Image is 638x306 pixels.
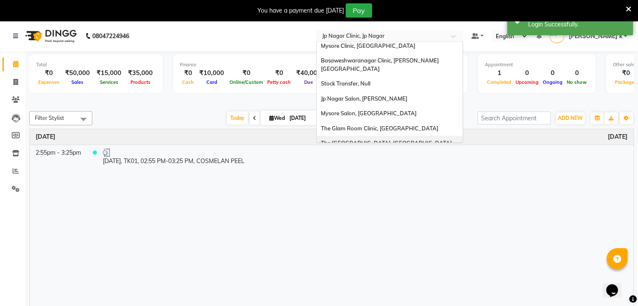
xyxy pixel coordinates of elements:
span: Online/Custom [227,79,265,85]
div: You have a payment due [DATE] [258,6,344,15]
span: Services [98,79,120,85]
a: September 3, 2025 [608,132,628,141]
span: Filter Stylist [35,114,64,121]
span: Mysore Clinic, [GEOGRAPHIC_DATA] [321,42,415,49]
div: 0 [565,68,589,78]
span: Cash [180,79,196,85]
div: 0 [513,68,541,78]
span: Today [227,112,248,124]
td: 2:55pm - 3:25pm [30,145,87,169]
span: Card [204,79,219,85]
span: The Glam Room Clinic, [GEOGRAPHIC_DATA] [321,125,438,132]
span: [PERSON_NAME] k [568,32,622,41]
span: Basaweshwaranagar Clinic, [PERSON_NAME][GEOGRAPHIC_DATA] [321,57,439,72]
input: Search Appointment [477,112,551,124]
span: Stock Transfer, Null [321,80,370,87]
button: Pay [346,3,372,18]
th: September 3, 2025 [30,129,633,145]
span: ADD NEW [558,115,583,121]
span: Expenses [36,79,62,85]
span: Mysore Salon, [GEOGRAPHIC_DATA] [321,110,417,117]
span: Products [128,79,153,85]
span: Jp Nagar Salon, [PERSON_NAME] [321,95,407,102]
div: ₹15,000 [93,68,125,78]
span: No show [565,79,589,85]
ng-dropdown-panel: Options list [316,41,463,143]
div: Appointment [485,61,589,68]
span: The [GEOGRAPHIC_DATA], [GEOGRAPHIC_DATA] [321,140,452,146]
button: ADD NEW [556,112,585,124]
img: logo [21,24,79,48]
span: Due [302,79,315,85]
img: Vimarsh k [549,29,564,43]
td: [DATE], TK01, 02:55 PM-03:25 PM, COSMELAN PEEL [97,145,633,169]
div: Finance [180,61,324,68]
iframe: chat widget [603,272,630,298]
input: 2025-09-03 [287,112,329,124]
b: 08047224946 [92,24,129,48]
div: ₹0 [227,68,265,78]
div: ₹40,000 [293,68,324,78]
div: Login Successfully. [528,20,627,29]
div: ₹0 [265,68,293,78]
a: September 3, 2025 [36,132,55,141]
span: Ongoing [541,79,565,85]
div: ₹0 [36,68,62,78]
span: Sales [69,79,86,85]
div: ₹35,000 [125,68,156,78]
div: Total [36,61,156,68]
div: 0 [541,68,565,78]
span: Upcoming [513,79,541,85]
span: Completed [485,79,513,85]
div: 1 [485,68,513,78]
span: Petty cash [265,79,293,85]
span: Wed [267,115,287,121]
div: ₹0 [180,68,196,78]
div: ₹50,000 [62,68,93,78]
div: ₹10,000 [196,68,227,78]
